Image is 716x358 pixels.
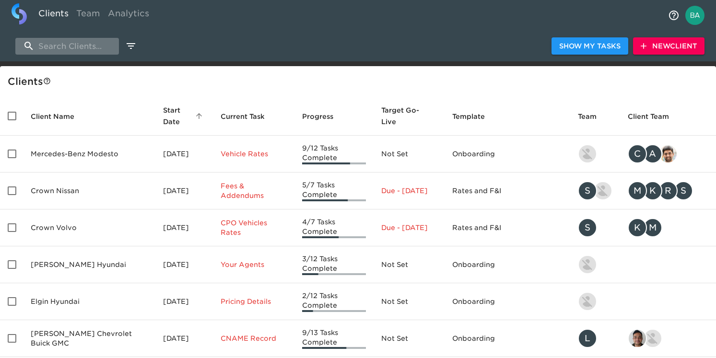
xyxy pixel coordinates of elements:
div: savannah@roadster.com, austin@roadster.com [578,181,612,200]
a: Analytics [104,3,153,27]
img: logo [12,3,27,24]
td: [DATE] [155,136,213,173]
td: Elgin Hyundai [23,283,155,320]
img: Profile [685,6,704,25]
span: Calculated based on the start date and the duration of all Tasks contained in this Hub. [381,104,424,127]
td: [PERSON_NAME] Hyundai [23,246,155,283]
td: 3/12 Tasks Complete [294,246,374,283]
div: mcooley@crowncars.com, kwilson@crowncars.com, rrobins@crowncars.com, sparent@crowncars.com [628,181,708,200]
div: R [658,181,678,200]
p: Your Agents [221,260,287,269]
td: Onboarding [445,246,570,283]
td: [DATE] [155,320,213,357]
td: [DATE] [155,209,213,246]
span: Template [452,111,497,122]
div: kevin.lo@roadster.com [578,292,612,311]
div: M [643,218,662,237]
td: [PERSON_NAME] Chevrolet Buick GMC [23,320,155,357]
div: K [628,218,647,237]
span: This is the next Task in this Hub that should be completed [221,111,265,122]
a: Clients [35,3,72,27]
td: 9/12 Tasks Complete [294,136,374,173]
span: Show My Tasks [559,40,621,52]
td: Not Set [374,320,445,357]
div: C [628,144,647,163]
div: leland@roadster.com [578,329,612,348]
span: Start Date [163,104,206,127]
p: Due - [DATE] [381,223,437,232]
td: Mercedes-Benz Modesto [23,136,155,173]
div: S [578,181,597,200]
div: S [674,181,693,200]
td: Onboarding [445,320,570,357]
p: Fees & Addendums [221,181,287,200]
img: nikko.foster@roadster.com [644,330,661,347]
input: search [15,38,119,55]
td: 4/7 Tasks Complete [294,209,374,246]
td: 9/13 Tasks Complete [294,320,374,357]
td: Crown Nissan [23,173,155,209]
td: Not Set [374,136,445,173]
span: Team [578,111,609,122]
td: [DATE] [155,283,213,320]
div: savannah@roadster.com [578,218,612,237]
a: Team [72,3,104,27]
div: S [578,218,597,237]
span: Client Name [31,111,87,122]
div: clayton.mandel@roadster.com, angelique.nurse@roadster.com, sandeep@simplemnt.com [628,144,708,163]
td: 5/7 Tasks Complete [294,173,374,209]
span: Target Go-Live [381,104,437,127]
td: Onboarding [445,283,570,320]
img: kevin.lo@roadster.com [579,145,596,162]
td: [DATE] [155,173,213,209]
div: A [643,144,662,163]
div: M [628,181,647,200]
p: CPO Vehicles Rates [221,218,287,237]
p: CNAME Record [221,334,287,343]
div: sai@simplemnt.com, nikko.foster@roadster.com [628,329,708,348]
td: Not Set [374,246,445,283]
svg: This is a list of all of your clients and clients shared with you [43,77,51,85]
button: edit [123,38,139,54]
span: Progress [302,111,346,122]
span: Current Task [221,111,277,122]
button: Show My Tasks [552,37,628,55]
td: Onboarding [445,136,570,173]
p: Due - [DATE] [381,186,437,196]
td: Crown Volvo [23,209,155,246]
img: kevin.lo@roadster.com [579,256,596,273]
div: kwilson@crowncars.com, mcooley@crowncars.com [628,218,708,237]
img: kevin.lo@roadster.com [579,293,596,310]
p: Vehicle Rates [221,149,287,159]
td: [DATE] [155,246,213,283]
td: Rates and F&I [445,209,570,246]
button: notifications [662,4,685,27]
img: sai@simplemnt.com [629,330,646,347]
div: kevin.lo@roadster.com [578,144,612,163]
img: sandeep@simplemnt.com [659,145,677,162]
td: 2/12 Tasks Complete [294,283,374,320]
div: kevin.lo@roadster.com [578,255,612,274]
td: Rates and F&I [445,173,570,209]
button: NewClient [633,37,704,55]
div: Client s [8,74,712,89]
div: L [578,329,597,348]
span: New Client [641,40,697,52]
div: K [643,181,662,200]
td: Not Set [374,283,445,320]
span: Client Team [628,111,681,122]
img: austin@roadster.com [594,182,611,199]
p: Pricing Details [221,297,287,306]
